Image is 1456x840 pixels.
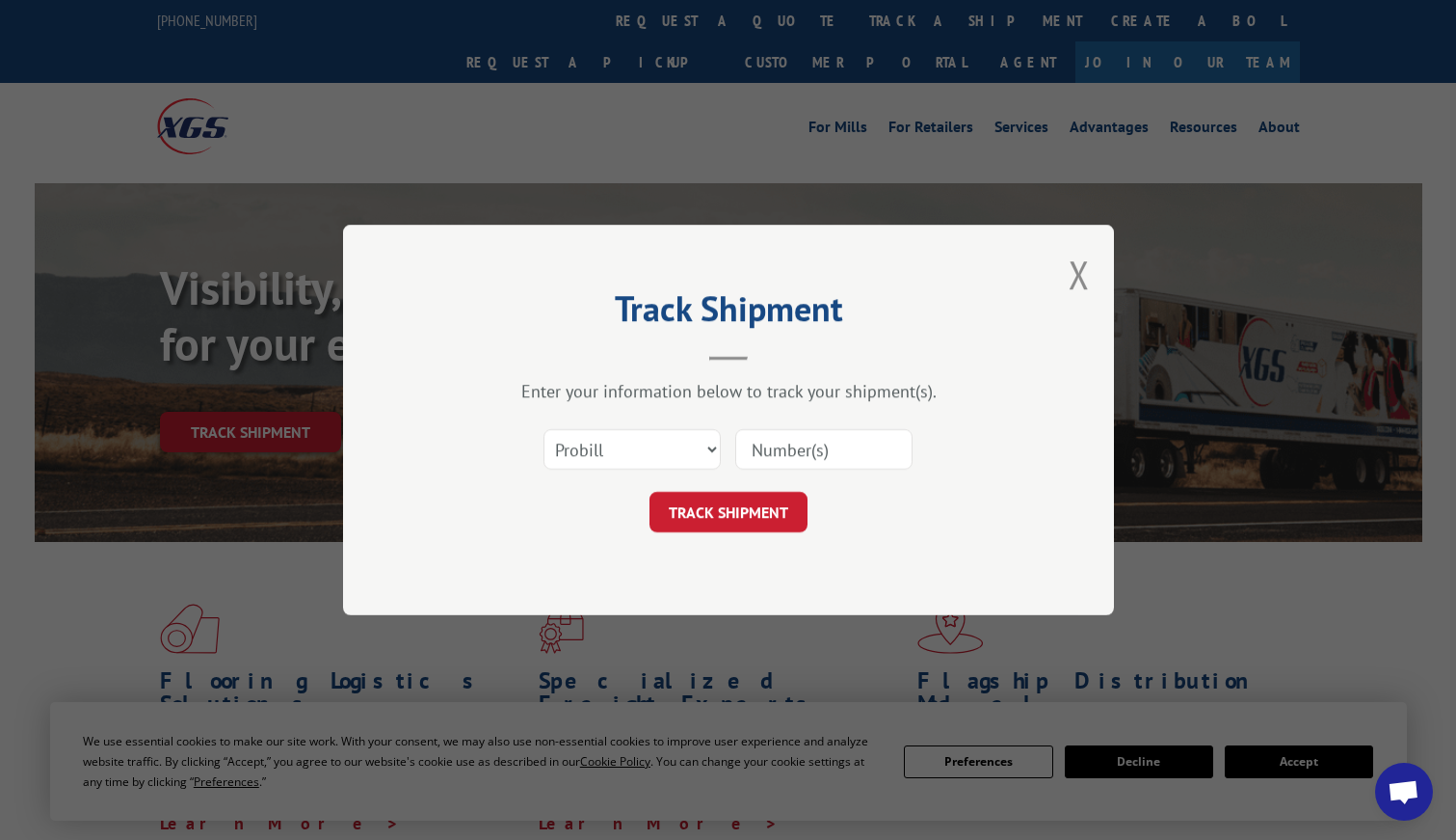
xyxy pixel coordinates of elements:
[735,429,913,470] input: Number(s)
[1375,763,1433,821] div: Open chat
[439,380,1018,402] div: Enter your information below to track your shipment(s).
[1069,249,1090,300] button: Close modal
[649,492,807,532] button: TRACK SHIPMENT
[439,295,1018,332] h2: Track Shipment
